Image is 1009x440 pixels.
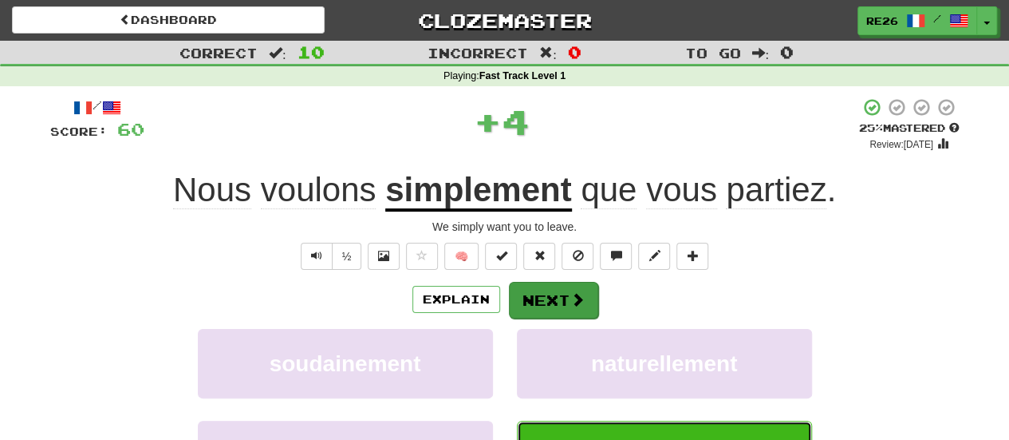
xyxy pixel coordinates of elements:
[444,243,479,270] button: 🧠
[857,6,977,35] a: re26 /
[474,97,502,145] span: +
[646,171,717,209] span: vous
[572,171,837,209] span: .
[269,46,286,60] span: :
[509,282,598,319] button: Next
[539,46,557,60] span: :
[332,243,362,270] button: ½
[502,101,530,141] span: 4
[298,42,325,61] span: 10
[869,139,933,150] small: Review: [DATE]
[485,243,517,270] button: Set this sentence to 100% Mastered (alt+m)
[859,121,883,134] span: 25 %
[591,351,738,376] span: naturellement
[117,119,144,139] span: 60
[479,70,566,81] strong: Fast Track Level 1
[638,243,670,270] button: Edit sentence (alt+d)
[676,243,708,270] button: Add to collection (alt+a)
[173,171,251,209] span: Nous
[412,286,500,313] button: Explain
[751,46,769,60] span: :
[581,171,637,209] span: que
[261,171,376,209] span: voulons
[568,42,581,61] span: 0
[523,243,555,270] button: Reset to 0% Mastered (alt+r)
[179,45,258,61] span: Correct
[866,14,898,28] span: re26
[12,6,325,34] a: Dashboard
[368,243,400,270] button: Show image (alt+x)
[859,121,960,136] div: Mastered
[385,171,571,212] u: simplement
[562,243,593,270] button: Ignore sentence (alt+i)
[406,243,438,270] button: Favorite sentence (alt+f)
[301,243,333,270] button: Play sentence audio (ctl+space)
[428,45,528,61] span: Incorrect
[298,243,362,270] div: Text-to-speech controls
[50,97,144,117] div: /
[349,6,661,34] a: Clozemaster
[198,329,493,398] button: soudainement
[517,329,812,398] button: naturellement
[50,125,108,138] span: Score:
[726,171,826,209] span: partiez
[780,42,794,61] span: 0
[933,13,941,24] span: /
[270,351,421,376] span: soudainement
[600,243,632,270] button: Discuss sentence (alt+u)
[50,219,960,235] div: We simply want you to leave.
[684,45,740,61] span: To go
